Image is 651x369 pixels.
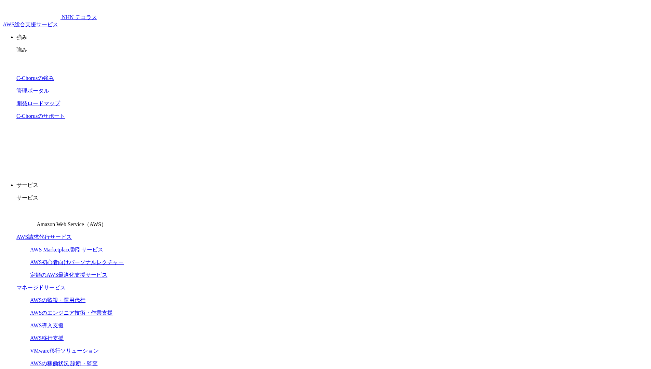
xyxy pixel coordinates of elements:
[16,182,648,189] p: サービス
[16,100,60,106] a: 開発ロードマップ
[30,247,103,252] a: AWS Marketplace割引サービス
[37,221,107,227] span: Amazon Web Service（AWS）
[30,272,107,278] a: 定額のAWS最適化支援サービス
[336,142,446,159] a: まずは相談する
[16,194,648,202] p: サービス
[30,348,99,354] a: VMware移行ソリューション
[16,285,66,290] a: マネージドサービス
[30,323,64,328] a: AWS導入支援
[30,297,85,303] a: AWSの監視・運用代行
[219,142,329,159] a: 資料を請求する
[16,46,648,54] p: 強み
[16,207,36,226] img: Amazon Web Service（AWS）
[30,335,64,341] a: AWS移行支援
[30,310,113,316] a: AWSのエンジニア技術・作業支援
[16,113,65,119] a: C-Chorusのサポート
[16,34,648,41] p: 強み
[16,234,72,240] a: AWS請求代行サービス
[30,360,98,366] a: AWSの稼働状況 診断・監査
[16,75,54,81] a: C-Chorusの強み
[16,88,49,94] a: 管理ポータル
[30,259,124,265] a: AWS初心者向けパーソナルレクチャー
[3,3,60,19] img: AWS総合支援サービス C-Chorus
[3,14,97,27] a: AWS総合支援サービス C-Chorus NHN テコラスAWS総合支援サービス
